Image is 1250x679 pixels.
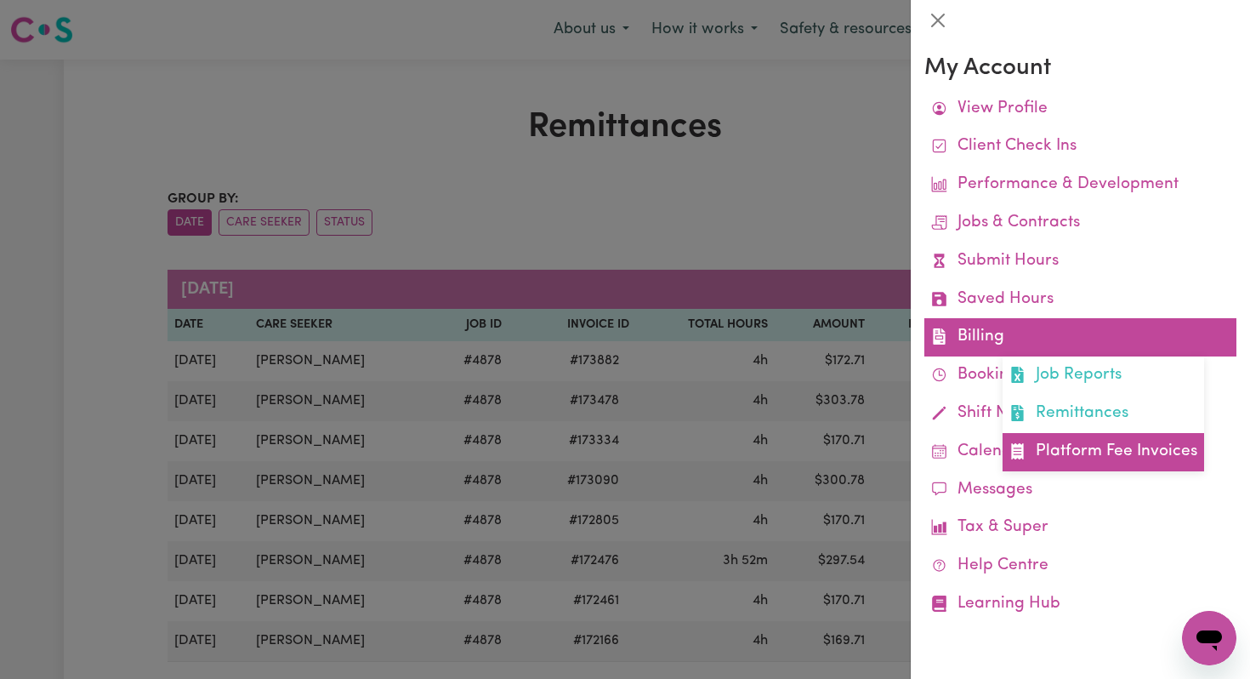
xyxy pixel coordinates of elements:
[924,318,1236,357] a: BillingJob ReportsRemittancesPlatform Fee Invoices
[924,7,952,34] button: Close
[924,128,1236,166] a: Client Check Ins
[1003,357,1204,395] a: Job Reports
[924,509,1236,547] a: Tax & Super
[924,433,1236,471] a: Calendar
[1003,433,1204,471] a: Platform Fee Invoices
[924,471,1236,510] a: Messages
[924,54,1236,83] h3: My Account
[1003,395,1204,433] a: Remittances
[924,357,1236,395] a: Bookings
[1182,611,1236,665] iframe: Button to launch messaging window
[924,90,1236,128] a: View Profile
[924,281,1236,319] a: Saved Hours
[924,204,1236,242] a: Jobs & Contracts
[924,166,1236,204] a: Performance & Development
[924,585,1236,624] a: Learning Hub
[924,395,1236,433] a: Shift Notes
[924,547,1236,585] a: Help Centre
[924,242,1236,281] a: Submit Hours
